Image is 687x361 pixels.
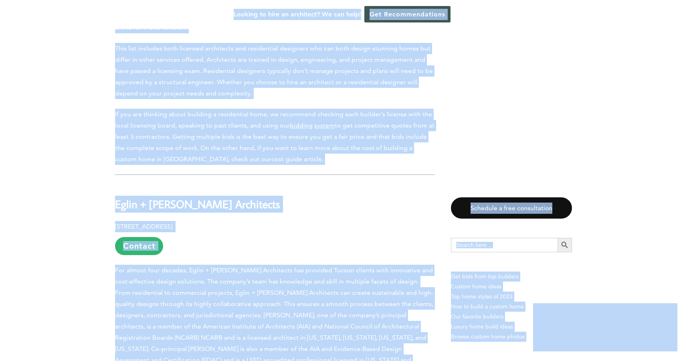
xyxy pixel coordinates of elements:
[271,155,322,163] a: cost guide article
[115,109,435,165] p: If you are thinking about building a residential home, we recommend checking each builder’s licen...
[115,45,433,97] span: This list includes both licensed architects and residential designers who can both design stunnin...
[451,322,572,332] a: Luxury home build ideas
[451,282,572,292] a: Custom home ideas
[451,197,572,219] a: Schedule a free consultation
[115,223,172,230] b: [STREET_ADDRESS]
[314,122,335,129] u: system
[451,302,572,312] a: How to build a custom home
[451,238,558,252] input: Search here...
[451,312,572,322] a: Our favorite builders
[451,332,572,342] a: Browse custom home photos
[533,303,677,351] iframe: Drift Widget Chat Controller
[560,241,569,249] svg: Search
[451,292,572,302] a: Top home styles of 2023
[115,197,280,211] b: Eglin + [PERSON_NAME] Architects
[364,6,451,22] a: Get Recommendations
[451,272,572,282] p: Get bids from top builders
[290,122,313,129] u: bidding
[115,237,163,255] a: Contact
